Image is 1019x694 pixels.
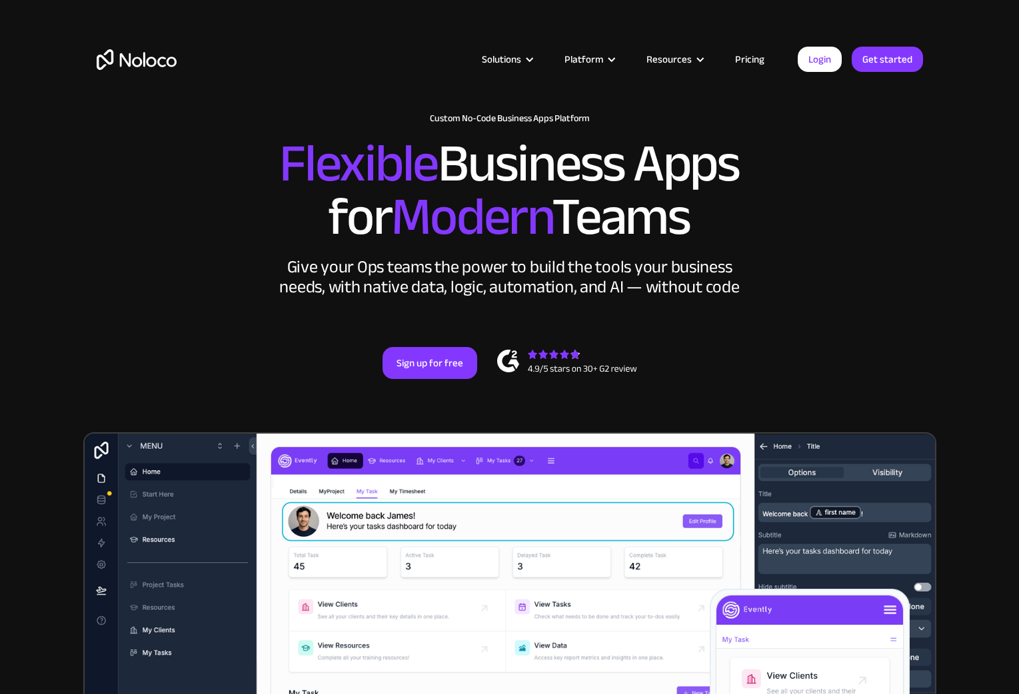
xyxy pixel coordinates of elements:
a: Sign up for free [383,347,477,379]
div: Resources [630,51,718,68]
a: home [97,49,177,70]
div: Platform [548,51,630,68]
span: Modern [391,167,552,266]
a: Pricing [718,51,781,68]
span: Flexible [279,114,438,213]
div: Platform [564,51,603,68]
div: Resources [646,51,692,68]
div: Solutions [482,51,521,68]
a: Login [798,47,842,72]
h2: Business Apps for Teams [97,137,923,244]
a: Get started [852,47,923,72]
div: Give your Ops teams the power to build the tools your business needs, with native data, logic, au... [277,257,743,297]
div: Solutions [465,51,548,68]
